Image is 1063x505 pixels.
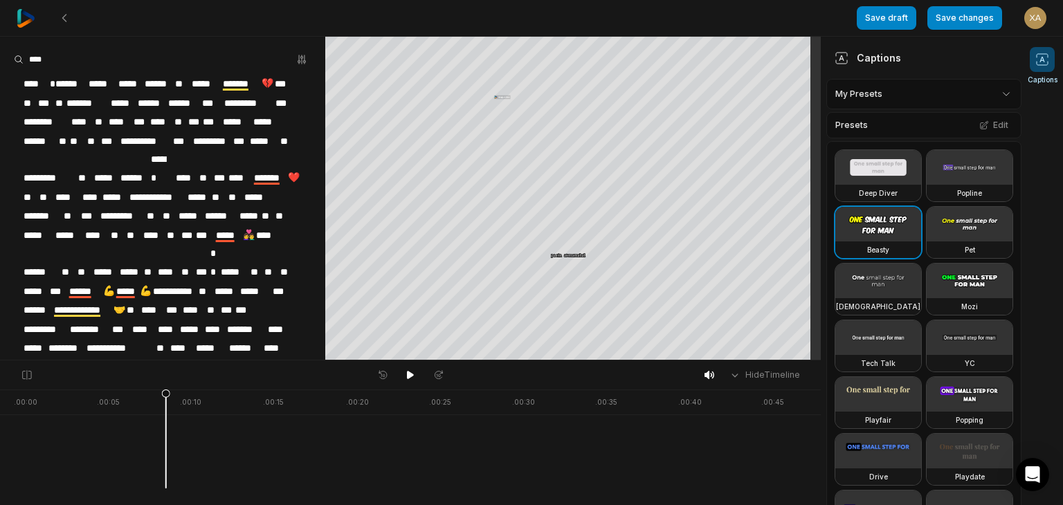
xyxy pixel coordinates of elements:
[956,414,983,425] h3: Popping
[1028,47,1057,85] button: Captions
[861,358,896,369] h3: Tech Talk
[17,9,35,28] img: reap
[865,414,891,425] h3: Playfair
[965,358,975,369] h3: YC
[1016,458,1049,491] div: Open Intercom Messenger
[859,187,898,199] h3: Deep Diver
[927,6,1002,30] button: Save changes
[826,112,1021,138] div: Presets
[836,301,920,312] h3: [DEMOGRAPHIC_DATA]
[835,50,901,65] div: Captions
[1028,75,1057,85] span: Captions
[961,301,978,312] h3: Mozi
[975,116,1012,134] button: Edit
[725,365,804,385] button: HideTimeline
[826,79,1021,109] div: My Presets
[965,244,975,255] h3: Pet
[867,244,889,255] h3: Beasty
[957,187,982,199] h3: Popline
[955,471,985,482] h3: Playdate
[857,6,916,30] button: Save draft
[869,471,888,482] h3: Drive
